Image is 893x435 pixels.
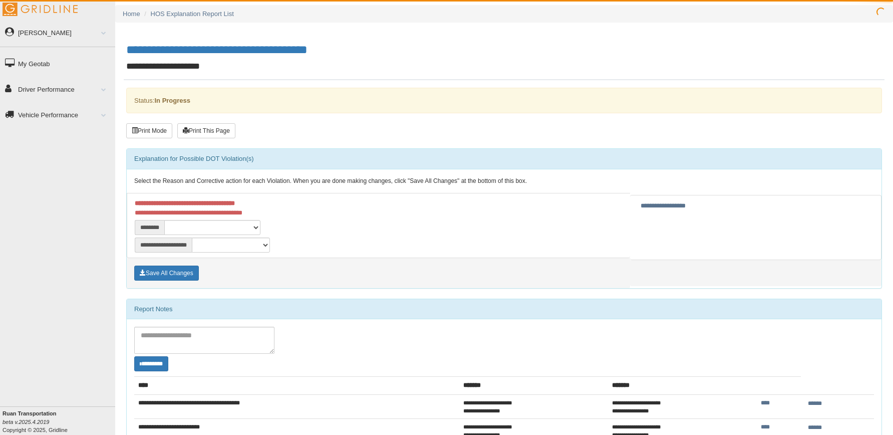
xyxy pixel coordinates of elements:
b: Ruan Transportation [3,410,57,416]
a: Home [123,10,140,18]
div: Status: [126,88,882,113]
div: Select the Reason and Corrective action for each Violation. When you are done making changes, cli... [127,169,881,193]
div: Report Notes [127,299,881,319]
i: beta v.2025.4.2019 [3,419,49,425]
button: Print Mode [126,123,172,138]
div: Explanation for Possible DOT Violation(s) [127,149,881,169]
button: Change Filter Options [134,356,168,371]
button: Print This Page [177,123,235,138]
img: Gridline [3,3,78,16]
div: Copyright © 2025, Gridline [3,409,115,434]
button: Save [134,266,199,281]
a: HOS Explanation Report List [151,10,234,18]
strong: In Progress [154,97,190,104]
